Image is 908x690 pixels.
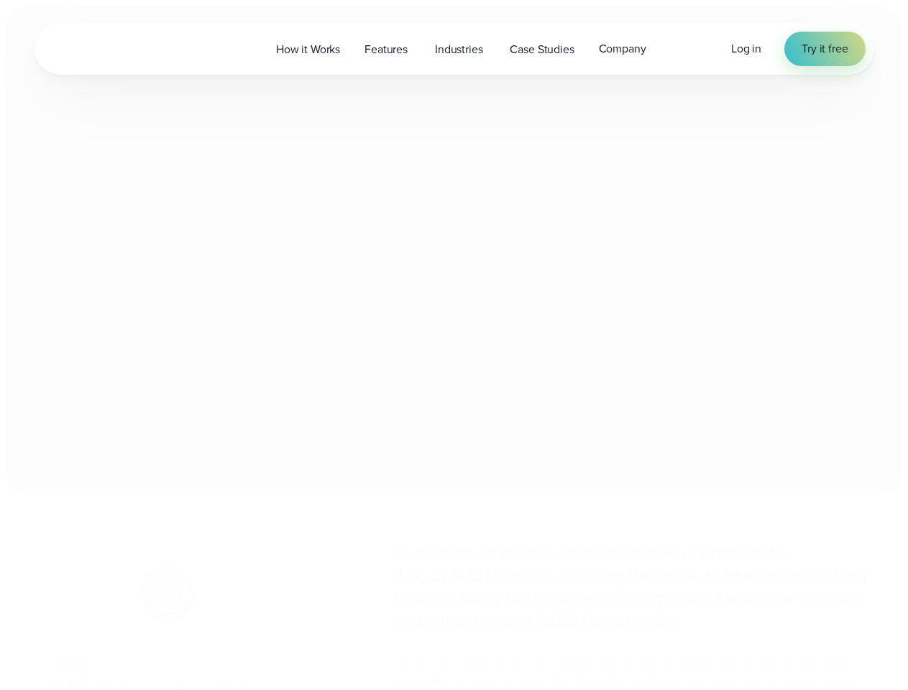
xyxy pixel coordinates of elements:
[784,32,865,66] a: Try it free
[731,40,761,57] span: Log in
[731,40,761,57] a: Log in
[364,41,408,58] span: Features
[276,41,340,58] span: How it Works
[497,34,586,64] a: Case Studies
[264,34,352,64] a: How it Works
[802,40,848,57] span: Try it free
[435,41,482,58] span: Industries
[510,41,574,58] span: Case Studies
[599,40,646,57] span: Company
